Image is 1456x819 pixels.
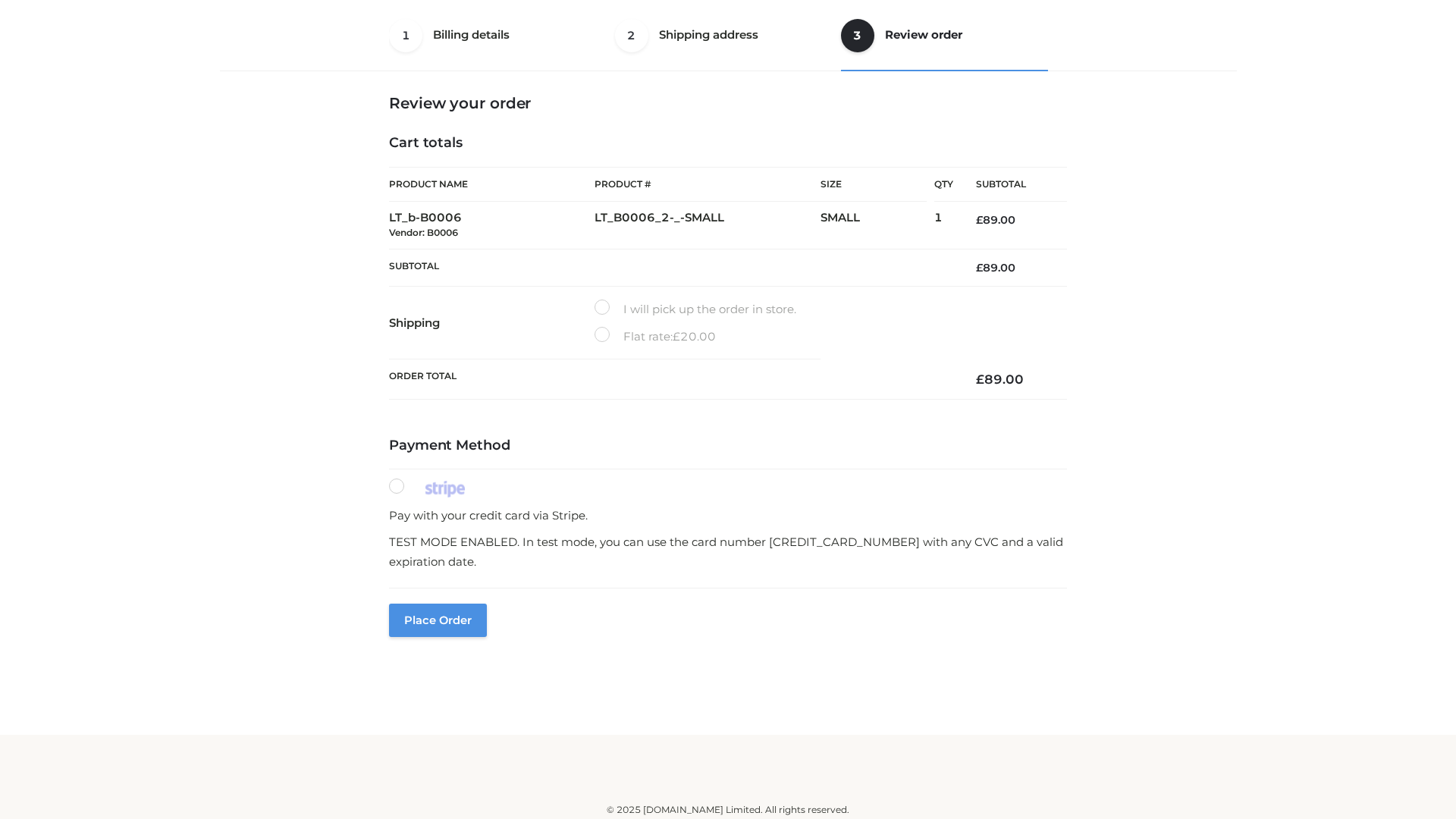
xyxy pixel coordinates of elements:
h4: Cart totals [389,135,1067,152]
div: © 2025 [DOMAIN_NAME] Limited. All rights reserved. [225,802,1231,817]
bdi: 20.00 [673,329,716,344]
th: Product # [595,167,821,202]
small: Vendor: B0006 [389,227,458,238]
bdi: 89.00 [976,213,1015,227]
button: Place order [389,604,487,637]
h3: Review your order [389,94,1067,112]
p: TEST MODE ENABLED. In test mode, you can use the card number [CREDIT_CARD_NUMBER] with any CVC an... [389,532,1067,571]
th: Shipping [389,287,595,359]
th: Order Total [389,359,953,400]
th: Product Name [389,167,595,202]
span: £ [673,329,680,344]
th: Subtotal [953,168,1067,202]
td: 1 [934,202,953,249]
th: Qty [934,167,953,202]
bdi: 89.00 [976,372,1024,387]
td: LT_B0006_2-_-SMALL [595,202,821,249]
td: LT_b-B0006 [389,202,595,249]
span: £ [976,213,983,227]
label: I will pick up the order in store. [595,300,796,319]
h4: Payment Method [389,438,1067,454]
span: £ [976,261,983,275]
bdi: 89.00 [976,261,1015,275]
th: Size [821,168,927,202]
td: SMALL [821,202,934,249]
p: Pay with your credit card via Stripe. [389,506,1067,526]
th: Subtotal [389,249,953,286]
label: Flat rate: [595,327,716,347]
span: £ [976,372,984,387]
